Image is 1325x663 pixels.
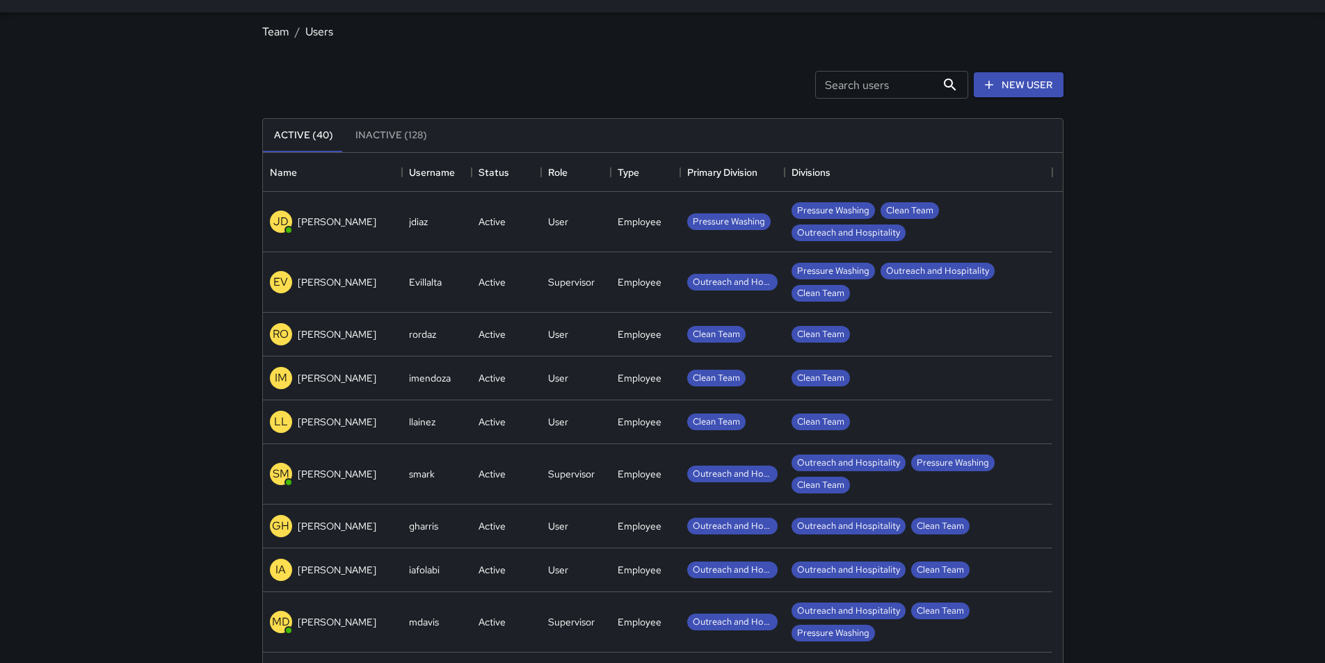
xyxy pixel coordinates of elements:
[792,204,875,218] span: Pressure Washing
[263,153,402,192] div: Name
[618,519,661,533] div: Employee
[618,327,661,341] div: Employee
[687,372,746,385] span: Clean Team
[275,562,286,578] p: IA
[611,153,680,192] div: Type
[792,328,850,341] span: Clean Team
[881,265,995,278] span: Outreach and Hospitality
[687,328,746,341] span: Clean Team
[541,153,611,192] div: Role
[618,615,661,629] div: Employee
[274,414,288,430] p: LL
[792,153,830,192] div: Divisions
[298,519,376,533] p: [PERSON_NAME]
[273,466,289,482] p: SM
[298,563,376,577] p: [PERSON_NAME]
[275,370,287,386] p: IM
[548,275,595,289] div: Supervisor
[298,371,376,385] p: [PERSON_NAME]
[881,204,939,218] span: Clean Team
[618,371,661,385] div: Employee
[479,215,506,229] div: Active
[305,24,333,39] a: Users
[479,519,506,533] div: Active
[479,467,506,481] div: Active
[479,153,509,192] div: Status
[548,467,595,481] div: Supervisor
[298,275,376,289] p: [PERSON_NAME]
[618,153,639,192] div: Type
[911,457,995,470] span: Pressure Washing
[792,287,850,300] span: Clean Team
[618,275,661,289] div: Employee
[792,479,850,492] span: Clean Team
[409,327,436,341] div: rordaz
[409,519,438,533] div: gharris
[409,415,435,429] div: llainez
[687,520,778,533] span: Outreach and Hospitality
[298,327,376,341] p: [PERSON_NAME]
[298,415,376,429] p: [PERSON_NAME]
[409,563,440,577] div: iafolabi
[680,153,785,192] div: Primary Division
[548,415,568,429] div: User
[618,563,661,577] div: Employee
[273,326,289,343] p: RO
[272,518,289,534] p: GH
[548,563,568,577] div: User
[548,615,595,629] div: Supervisor
[344,119,438,152] button: Inactive (128)
[409,371,451,385] div: imendoza
[479,371,506,385] div: Active
[548,327,568,341] div: User
[792,564,906,577] span: Outreach and Hospitality
[548,371,568,385] div: User
[479,275,506,289] div: Active
[687,564,778,577] span: Outreach and Hospitality
[618,215,661,229] div: Employee
[295,24,300,40] li: /
[911,605,970,618] span: Clean Team
[618,467,661,481] div: Employee
[409,153,455,192] div: Username
[911,520,970,533] span: Clean Team
[548,519,568,533] div: User
[687,276,778,289] span: Outreach and Hospitality
[409,615,439,629] div: mdavis
[479,415,506,429] div: Active
[298,215,376,229] p: [PERSON_NAME]
[792,457,906,470] span: Outreach and Hospitality
[409,215,428,229] div: jdiaz
[792,520,906,533] span: Outreach and Hospitality
[472,153,541,192] div: Status
[792,372,850,385] span: Clean Team
[262,24,289,39] a: Team
[409,467,435,481] div: smark
[792,265,875,278] span: Pressure Washing
[911,564,970,577] span: Clean Team
[270,153,297,192] div: Name
[548,215,568,229] div: User
[687,416,746,429] span: Clean Team
[263,119,344,152] button: Active (40)
[792,416,850,429] span: Clean Team
[273,274,288,290] p: EV
[402,153,472,192] div: Username
[479,563,506,577] div: Active
[687,468,778,481] span: Outreach and Hospitality
[298,615,376,629] p: [PERSON_NAME]
[687,215,771,229] span: Pressure Washing
[792,605,906,618] span: Outreach and Hospitality
[974,72,1063,98] a: New User
[272,614,290,630] p: MD
[298,467,376,481] p: [PERSON_NAME]
[548,153,568,192] div: Role
[618,415,661,429] div: Employee
[479,327,506,341] div: Active
[273,213,289,230] p: JD
[792,627,875,640] span: Pressure Washing
[687,616,778,629] span: Outreach and Hospitality
[409,275,442,289] div: Evillalta
[687,153,757,192] div: Primary Division
[792,227,906,240] span: Outreach and Hospitality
